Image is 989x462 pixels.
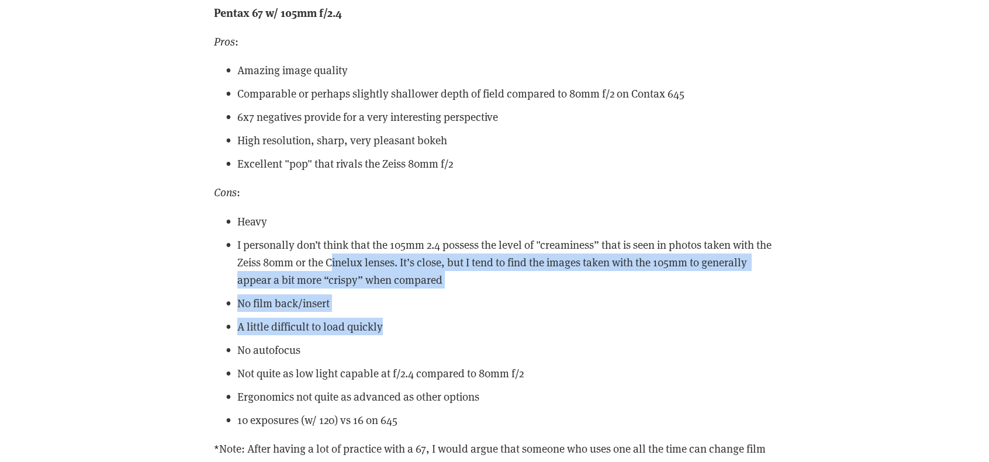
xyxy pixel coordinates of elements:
[214,185,237,199] em: Cons
[237,236,775,289] p: I personally don’t think that the 105mm 2.4 possess the level of "creaminess” that is seen in pho...
[237,411,775,429] p: 10 exposures (w/ 120) vs 16 on 645
[214,33,775,50] p: :
[237,155,775,172] p: Excellent "pop" that rivals the Zeiss 80mm f/2
[214,4,342,20] strong: Pentax 67 w/ 105mm f/2.4
[214,34,235,48] em: Pros
[237,108,775,126] p: 6x7 negatives provide for a very interesting perspective
[237,318,775,335] p: A little difficult to load quickly
[237,388,775,405] p: Ergonomics not quite as advanced as other options
[237,85,775,102] p: Comparable or perhaps slightly shallower depth of field compared to 80mm f/2 on Contax 645
[237,61,775,79] p: Amazing image quality
[214,183,775,201] p: :
[237,213,775,230] p: Heavy
[237,364,775,382] p: Not quite as low light capable at f/2.4 compared to 80mm f/2
[237,131,775,149] p: High resolution, sharp, very pleasant bokeh
[237,294,775,312] p: No film back/insert
[237,341,775,359] p: No autofocus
